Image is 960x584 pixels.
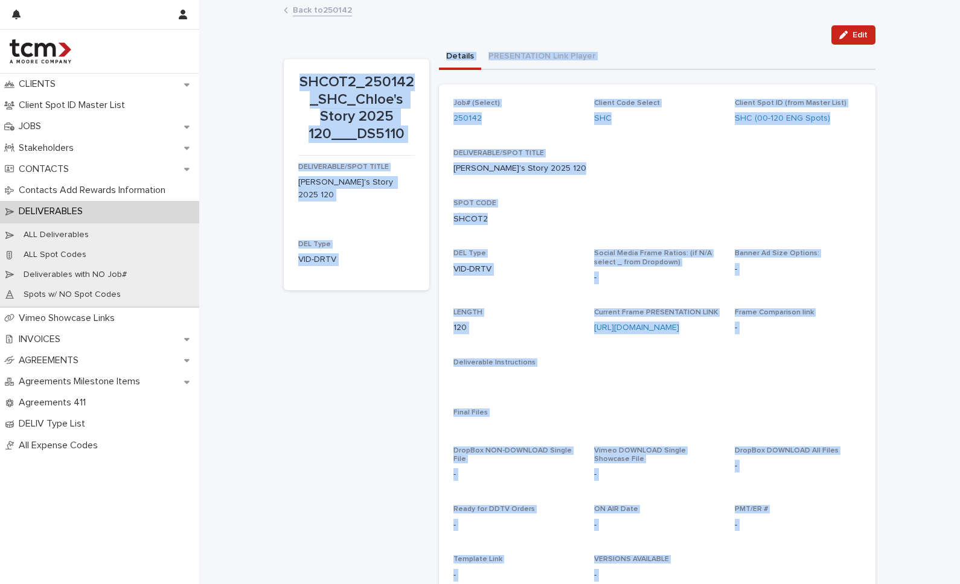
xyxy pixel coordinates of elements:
[10,39,71,63] img: 4hMmSqQkux38exxPVZHQ
[14,376,150,387] p: Agreements Milestone Items
[453,556,502,563] span: Template Link
[439,45,481,70] button: Details
[594,271,720,284] p: -
[14,290,130,300] p: Spots w/ NO Spot Codes
[14,334,70,345] p: INVOICES
[853,31,868,39] span: Edit
[14,100,135,111] p: Client Spot ID Master List
[735,460,861,472] p: -
[735,263,861,276] p: -
[14,313,124,324] p: Vimeo Showcase Links
[14,440,107,451] p: All Expense Codes
[298,74,415,143] p: SHCOT2_250142_SHC_Chloe's Story 2025 120___DS5110
[594,112,612,125] a: SHC
[14,418,95,430] p: DELIV Type List
[453,100,500,107] span: Job# (Select)
[594,309,718,316] span: Current Frame PRESENTATION LINK
[14,185,175,196] p: Contacts Add Rewards Information
[735,100,846,107] span: Client Spot ID (from Master List)
[298,241,331,248] span: DEL Type
[453,569,580,582] p: -
[14,206,92,217] p: DELIVERABLES
[735,506,768,513] span: PMT/ER #
[594,569,720,582] p: -
[453,409,488,416] span: Final Files
[293,2,352,16] a: Back to250142
[735,309,814,316] span: Frame Comparison link
[453,359,536,366] span: Deliverable Instructions
[453,150,544,157] span: DELIVERABLE/SPOT TITLE
[14,142,83,154] p: Stakeholders
[14,355,88,366] p: AGREEMENTS
[453,506,535,513] span: Ready for DDTV Orders
[831,25,875,45] button: Edit
[453,213,488,226] p: SHCOT2
[594,323,679,332] a: [URL][DOMAIN_NAME]
[594,519,720,532] p: -
[735,250,819,257] span: Banner Ad Size Options:
[453,309,482,316] span: LENGTH
[735,322,861,334] p: -
[453,519,580,532] p: -
[735,447,839,454] span: DropBox DOWNLOAD All Files
[453,250,486,257] span: DEL Type
[594,506,638,513] span: ON AIR Date
[14,163,78,175] p: CONTACTS
[594,468,720,481] p: -
[735,112,830,125] a: SHC (00-120 ENG Spots)
[298,176,415,202] p: [PERSON_NAME]'s Story 2025 120
[453,322,580,334] p: 120
[298,163,389,171] span: DELIVERABLE/SPOT TITLE
[14,397,95,408] p: Agreements 411
[14,78,65,90] p: CLIENTS
[594,250,712,265] span: Social Media Frame Ratios: (if N/A select _ from Dropdown)
[735,519,861,532] p: -
[14,230,98,240] p: ALL Deliverables
[453,468,580,481] p: -
[453,447,572,463] span: DropBox NON-DOWNLOAD Single File
[298,253,415,266] p: VID-DRTV
[594,556,669,563] span: VERSIONS AVAILABLE
[14,270,136,280] p: Deliverables with NO Job#
[453,162,586,175] p: [PERSON_NAME]'s Story 2025 120
[481,45,603,70] button: PRESENTATION Link Player
[14,121,51,132] p: JOBS
[453,112,482,125] a: 250142
[594,100,660,107] span: Client Code Select
[14,250,96,260] p: ALL Spot Codes
[453,263,580,276] p: VID-DRTV
[594,447,686,463] span: Vimeo DOWNLOAD Single Showcase File
[453,200,496,207] span: SPOT CODE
